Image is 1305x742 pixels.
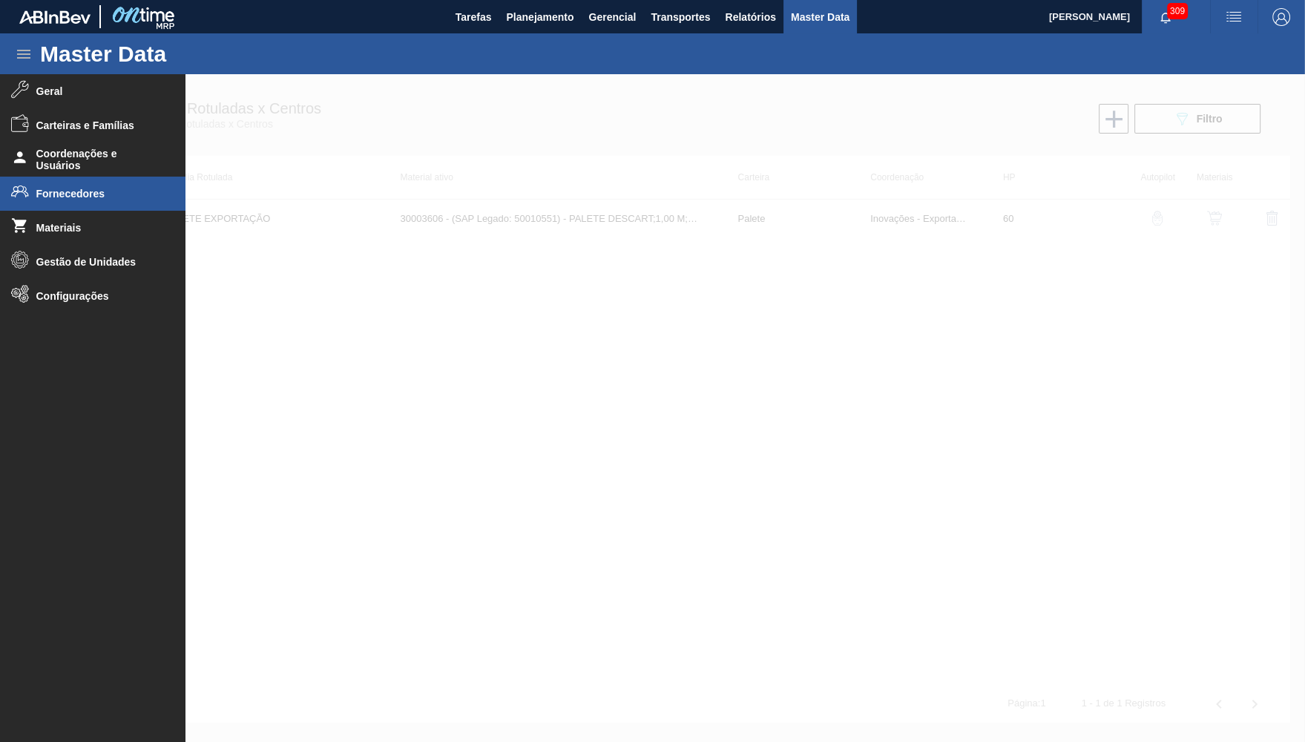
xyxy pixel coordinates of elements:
[19,10,91,24] img: TNhmsLtSVTkK8tSr43FrP2fwEKptu5GPRR3wAAAABJRU5ErkJggg==
[589,8,637,26] span: Gerencial
[36,188,159,200] span: Fornecedores
[1272,8,1290,26] img: Logout
[36,290,159,302] span: Configurações
[36,119,159,131] span: Carteiras e Famílias
[36,256,159,268] span: Gestão de Unidades
[651,8,710,26] span: Transportes
[36,148,159,171] span: Coordenações e Usuários
[1142,7,1189,27] button: Notificações
[36,222,159,234] span: Materiais
[506,8,573,26] span: Planejamento
[36,85,159,97] span: Geral
[456,8,492,26] span: Tarefas
[791,8,849,26] span: Master Data
[725,8,775,26] span: Relatórios
[40,45,303,62] h1: Master Data
[1167,3,1188,19] span: 309
[1225,8,1243,26] img: userActions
